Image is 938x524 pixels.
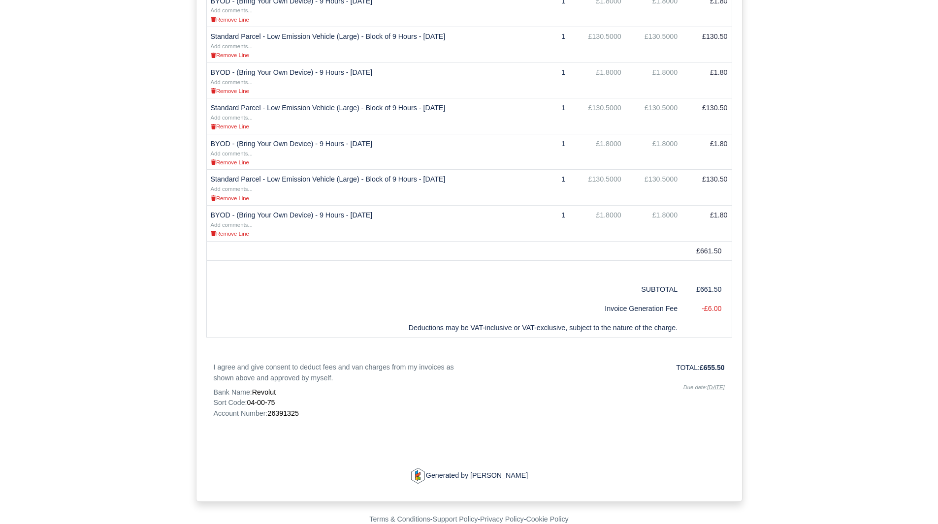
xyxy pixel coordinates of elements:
small: Remove Line [211,52,249,58]
td: £1.8000 [569,134,625,170]
small: Remove Line [211,17,249,23]
a: Remove Line [211,15,249,23]
td: £1.8000 [569,62,625,98]
td: £1.80 [681,205,732,241]
td: 1 [516,170,569,206]
td: £1.8000 [625,205,681,241]
small: Add comments... [211,7,253,13]
small: Remove Line [211,195,249,201]
td: £661.50 [681,241,732,261]
td: BYOD - (Bring Your Own Device) - 9 Hours - [DATE] [206,205,516,241]
span: 04-00-75 [247,399,275,406]
td: Standard Parcel - Low Emission Vehicle (Large) - Block of 9 Hours - [DATE] [206,98,516,134]
a: Remove Line [211,122,249,130]
i: Due date: [683,384,725,390]
td: 1 [516,27,569,63]
a: Add comments... [211,149,253,157]
a: Remove Line [211,87,249,94]
td: £1.80 [681,134,732,170]
td: £130.5000 [625,170,681,206]
a: Privacy Policy [480,515,524,523]
a: Add comments... [211,78,253,86]
small: Remove Line [211,231,249,237]
td: £1.80 [681,62,732,98]
a: Add comments... [211,220,253,228]
a: Add comments... [211,113,253,121]
td: £130.5000 [625,98,681,134]
small: Remove Line [211,159,249,165]
td: £1.8000 [625,62,681,98]
small: Add comments... [211,79,253,85]
td: 1 [516,205,569,241]
small: Add comments... [211,186,253,192]
td: 1 [516,98,569,134]
a: Terms & Conditions [369,515,430,523]
p: Bank Name: [214,387,462,398]
small: Add comments... [211,43,253,49]
td: £661.50 [681,280,732,299]
a: Add comments... [211,42,253,50]
small: Remove Line [211,88,249,94]
td: Standard Parcel - Low Emission Vehicle (Large) - Block of 9 Hours - [DATE] [206,170,516,206]
span: 26391325 [267,409,298,417]
td: 1 [516,134,569,170]
small: Add comments... [211,115,253,121]
iframe: Chat Widget [761,410,938,524]
td: £130.5000 [569,170,625,206]
td: £1.8000 [625,134,681,170]
a: Remove Line [211,229,249,237]
small: Add comments... [211,222,253,228]
a: Remove Line [211,194,249,202]
p: TOTAL: [477,362,725,373]
p: Account Number: [214,408,462,419]
td: £130.50 [681,98,732,134]
td: 1 [516,62,569,98]
span: Revolut [252,388,276,396]
p: I agree and give consent to deduct fees and van charges from my invoices as shown above and appro... [214,362,462,383]
a: Remove Line [211,51,249,59]
small: Add comments... [211,151,253,156]
strong: £655.50 [700,364,725,371]
td: Deductions may be VAT-inclusive or VAT-exclusive, subject to the nature of the charge. [206,318,681,338]
a: Remove Line [211,158,249,166]
a: Add comments... [211,6,253,14]
p: Generated by [PERSON_NAME] [214,468,725,484]
td: £130.50 [681,27,732,63]
td: BYOD - (Bring Your Own Device) - 9 Hours - [DATE] [206,134,516,170]
td: BYOD - (Bring Your Own Device) - 9 Hours - [DATE] [206,62,516,98]
p: Sort Code: [214,398,462,408]
u: [DATE] [707,384,724,390]
td: SUBTOTAL [625,280,681,299]
a: Add comments... [211,185,253,192]
a: Support Policy [433,515,478,523]
td: £130.5000 [569,27,625,63]
td: £130.5000 [625,27,681,63]
a: Cookie Policy [526,515,568,523]
td: Invoice Generation Fee [206,299,681,318]
small: Remove Line [211,123,249,129]
td: £130.50 [681,170,732,206]
td: Standard Parcel - Low Emission Vehicle (Large) - Block of 9 Hours - [DATE] [206,27,516,63]
td: £1.8000 [569,205,625,241]
td: -£6.00 [681,299,732,318]
td: £130.5000 [569,98,625,134]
